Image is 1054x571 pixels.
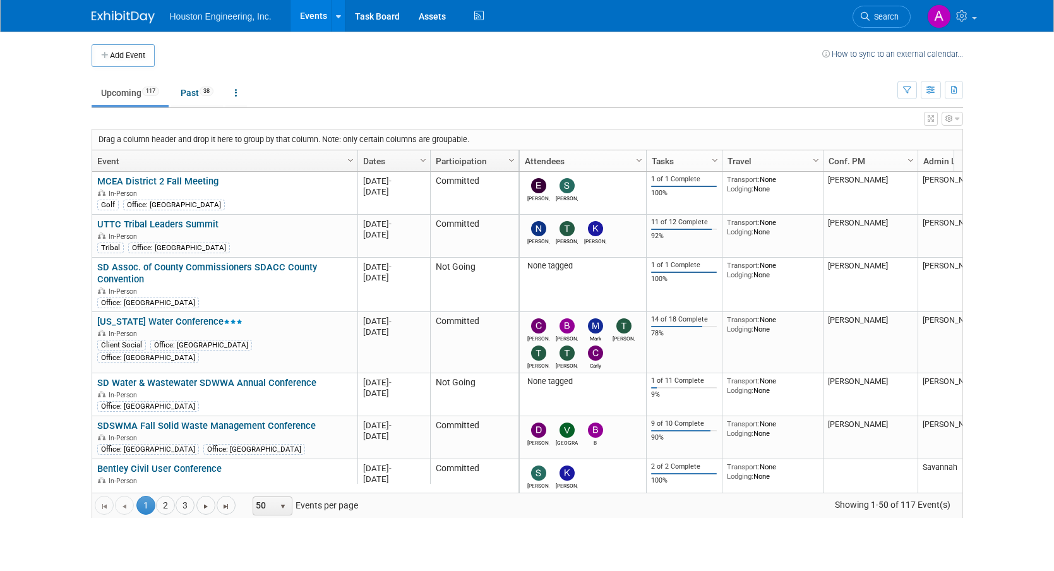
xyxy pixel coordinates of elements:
img: In-Person Event [98,477,105,483]
a: Search [853,6,911,28]
img: Mark Jacobs [588,318,603,334]
div: [DATE] [363,388,424,399]
span: Houston Engineering, Inc. [170,11,272,21]
div: erik hove [527,193,549,201]
span: In-Person [109,477,141,485]
img: Steve Strack [560,178,575,193]
button: Add Event [92,44,155,67]
img: In-Person Event [98,287,105,294]
a: 2 [156,496,175,515]
a: Column Settings [904,150,918,169]
div: [DATE] [363,463,424,474]
div: Office: [GEOGRAPHIC_DATA] [97,444,199,454]
div: None tagged [524,261,641,271]
span: - [389,176,392,186]
a: Go to the next page [196,496,215,515]
img: Charles Ikenberry [531,318,546,334]
img: Carly Wagner [588,346,603,361]
span: Go to the last page [221,502,231,512]
img: Tyson Jeannotte [560,221,575,236]
span: Events per page [236,496,371,515]
span: Column Settings [634,155,644,165]
div: 2 of 2 Complete [651,462,717,471]
td: [PERSON_NAME] [918,312,1012,373]
span: In-Person [109,391,141,399]
div: 78% [651,329,717,338]
span: Lodging: [727,429,753,438]
a: How to sync to an external calendar... [822,49,963,59]
td: [PERSON_NAME] [823,373,918,416]
span: In-Person [109,434,141,442]
a: Participation [436,150,510,172]
div: B Peschong [584,438,606,446]
div: [DATE] [363,316,424,327]
span: Column Settings [710,155,720,165]
div: Tribal [97,243,124,253]
div: Office: [GEOGRAPHIC_DATA] [150,340,252,350]
span: In-Person [109,287,141,296]
div: 1 of 1 Complete [651,261,717,270]
td: [PERSON_NAME] [823,172,918,215]
span: 117 [142,87,159,96]
a: Column Settings [416,150,430,169]
div: 1 of 11 Complete [651,376,717,385]
span: Transport: [727,462,760,471]
div: 100% [651,476,717,485]
span: - [389,262,392,272]
a: Event [97,150,349,172]
div: Stan Hanson [527,481,549,489]
div: 14 of 18 Complete [651,315,717,324]
td: Committed [430,459,518,502]
div: Golf [97,200,119,210]
div: None None [727,218,818,236]
div: Taylor Bunton [527,361,549,369]
a: [US_STATE] Water Conference [97,316,243,327]
span: In-Person [109,189,141,198]
div: None tagged [524,376,641,387]
span: - [389,378,392,387]
span: In-Person [109,232,141,241]
td: Not Going [430,373,518,416]
img: In-Person Event [98,391,105,397]
img: erik hove [531,178,546,193]
div: [DATE] [363,474,424,484]
img: Vienne Guncheon [560,423,575,438]
div: 9 of 10 Complete [651,419,717,428]
span: Go to the first page [99,502,109,512]
a: MCEA District 2 Fall Meeting [97,176,219,187]
span: Lodging: [727,227,753,236]
span: 1 [136,496,155,515]
img: Ali Ringheimer [927,4,951,28]
a: Column Settings [632,150,646,169]
a: Column Settings [505,150,518,169]
td: [PERSON_NAME] [823,416,918,459]
td: [PERSON_NAME] [823,258,918,312]
div: Office: [GEOGRAPHIC_DATA] [97,298,199,308]
span: - [389,464,392,473]
td: Committed [430,416,518,459]
div: Client Social [97,340,146,350]
div: Drag a column header and drop it here to group by that column. Note: only certain columns are gro... [92,129,962,150]
span: Go to the previous page [119,502,129,512]
div: Bret Zimmerman [556,334,578,342]
div: 9% [651,390,717,399]
img: Kevin Martin [588,221,603,236]
span: Transport: [727,261,760,270]
div: Tristan Balmer [556,361,578,369]
div: Kevin Martin [584,236,606,244]
td: [PERSON_NAME] [918,215,1012,258]
a: Tasks [652,150,714,172]
span: - [389,219,392,229]
div: Office: [GEOGRAPHIC_DATA] [128,243,230,253]
div: Tyson Jeannotte [556,236,578,244]
span: Lodging: [727,472,753,481]
td: [PERSON_NAME] [823,215,918,258]
td: [PERSON_NAME] [918,258,1012,312]
span: Showing 1-50 of 117 Event(s) [823,496,962,514]
a: Past38 [171,81,223,105]
div: Steve Strack [556,193,578,201]
div: Ted Bridges [613,334,635,342]
span: Column Settings [506,155,517,165]
td: [PERSON_NAME] [918,373,1012,416]
span: Lodging: [727,386,753,395]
